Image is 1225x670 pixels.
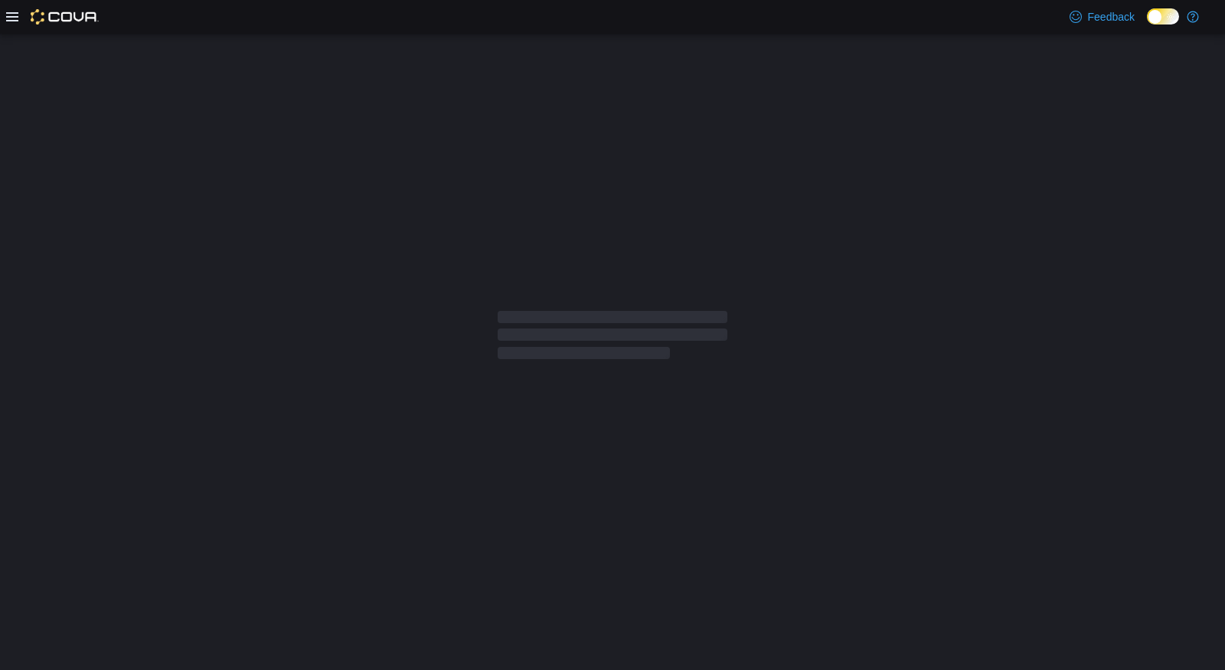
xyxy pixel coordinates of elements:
a: Feedback [1063,2,1141,32]
span: Dark Mode [1147,25,1148,25]
span: Feedback [1088,9,1135,25]
img: Cova [31,9,99,25]
input: Dark Mode [1147,8,1179,25]
span: Loading [498,314,727,363]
